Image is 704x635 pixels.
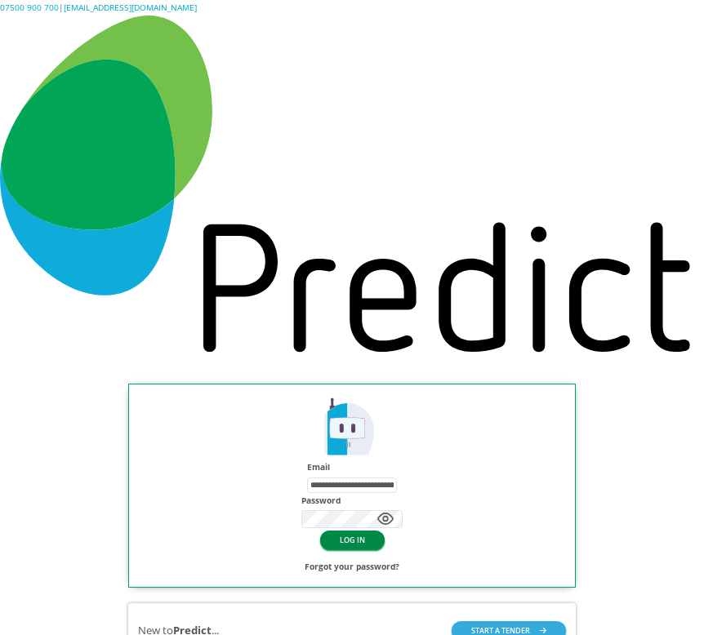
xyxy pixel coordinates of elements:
[307,460,397,475] h4: Email
[64,2,197,13] a: [EMAIL_ADDRESS][DOMAIN_NAME]
[320,396,384,460] img: Predict Mobile
[301,493,403,508] h4: Password
[305,559,399,575] a: Forgot your password?
[320,531,385,549] button: LOG IN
